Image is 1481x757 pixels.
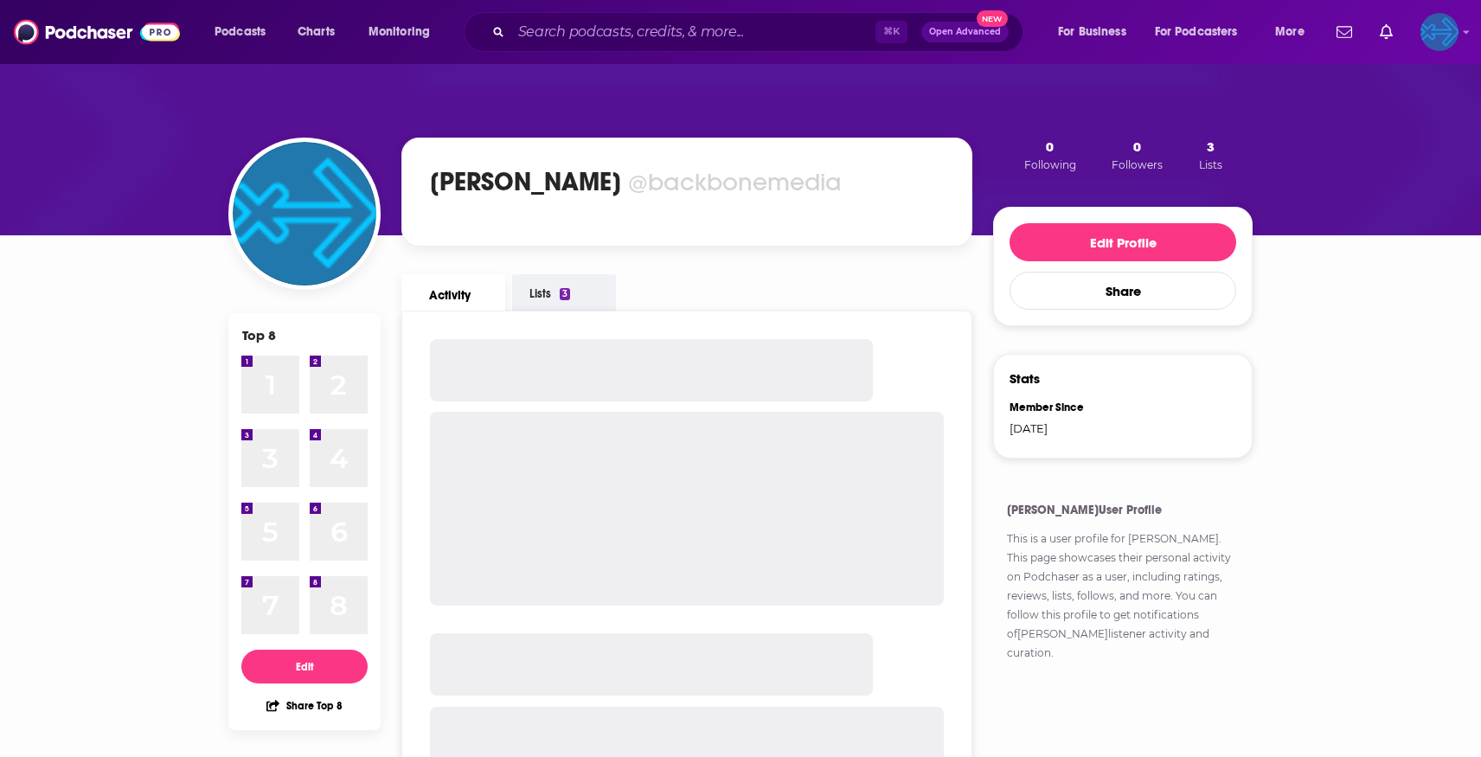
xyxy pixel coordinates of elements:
[14,16,180,48] img: Podchaser - Follow, Share and Rate Podcasts
[1420,13,1459,51] button: Show profile menu
[1112,158,1163,171] span: Followers
[1007,529,1239,663] p: This is a user profile for . This page showcases their personal activity on Podchaser as a user, ...
[1058,20,1126,44] span: For Business
[1263,18,1326,46] button: open menu
[1024,158,1076,171] span: Following
[241,650,368,683] button: Edit
[430,166,621,197] h1: [PERSON_NAME]
[511,18,875,46] input: Search podcasts, credits, & more...
[929,28,1001,36] span: Open Advanced
[1330,17,1359,47] a: Show notifications dropdown
[1046,138,1054,155] span: 0
[202,18,288,46] button: open menu
[921,22,1009,42] button: Open AdvancedNew
[233,142,376,285] img: Calvin Bond
[369,20,430,44] span: Monitoring
[1010,401,1112,414] div: Member Since
[1207,138,1215,155] span: 3
[1133,138,1141,155] span: 0
[242,327,276,343] div: Top 8
[1010,421,1112,435] div: [DATE]
[1373,17,1400,47] a: Show notifications dropdown
[1046,18,1148,46] button: open menu
[1420,13,1459,51] span: Logged in as backbonemedia
[286,18,345,46] a: Charts
[1010,223,1236,261] button: Edit Profile
[1010,272,1236,310] button: Share
[1007,503,1239,517] h4: [PERSON_NAME] User Profile
[266,689,343,722] button: Share Top 8
[1010,370,1040,387] h3: Stats
[1194,138,1228,172] button: 3Lists
[401,274,505,311] a: Activity
[1106,138,1168,172] button: 0Followers
[1144,18,1263,46] button: open menu
[1420,13,1459,51] img: User Profile
[512,274,616,311] a: Lists3
[298,20,335,44] span: Charts
[1019,138,1081,172] button: 0Following
[1199,158,1222,171] span: Lists
[1275,20,1305,44] span: More
[480,12,1040,52] div: Search podcasts, credits, & more...
[215,20,266,44] span: Podcasts
[1128,532,1219,545] a: [PERSON_NAME]
[560,288,570,300] div: 3
[628,167,842,197] div: @backbonemedia
[875,21,907,43] span: ⌘ K
[1155,20,1238,44] span: For Podcasters
[977,10,1008,27] span: New
[356,18,452,46] button: open menu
